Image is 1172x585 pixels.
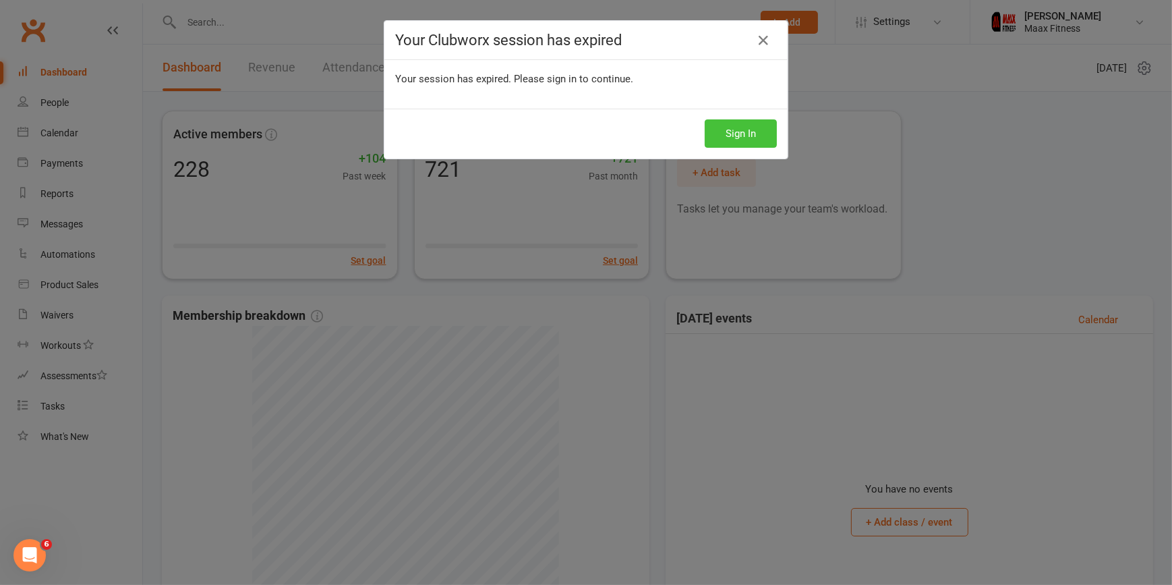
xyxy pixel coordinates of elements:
span: Your session has expired. Please sign in to continue. [395,73,633,85]
button: Sign In [705,119,777,148]
span: 6 [41,539,52,550]
a: Close [753,30,774,51]
h4: Your Clubworx session has expired [395,32,777,49]
iframe: Intercom live chat [13,539,46,572]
